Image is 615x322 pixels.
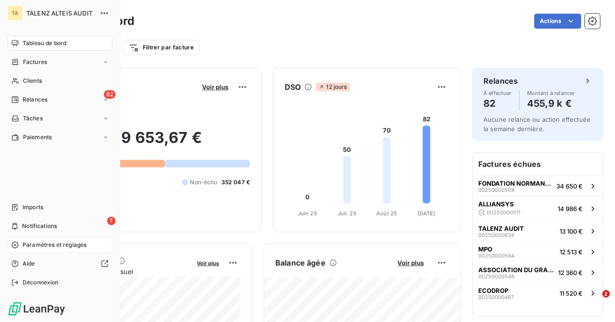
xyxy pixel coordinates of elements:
[483,75,518,86] h6: Relances
[53,267,190,276] span: Chiffre d'affaires mensuel
[23,114,43,123] span: Tâches
[397,259,424,267] span: Voir plus
[556,182,583,190] span: 34 650 €
[473,262,603,283] button: ASSOCIATION DU GRAND LIEU0025000054812 360 €
[473,175,603,196] button: FONDATION NORMANDIE GÉNÉRATIONS0025000050434 650 €
[478,253,514,259] span: 00250000594
[483,96,512,111] h4: 82
[23,133,52,141] span: Paiements
[23,77,42,85] span: Clients
[478,287,508,294] span: ECODROP
[527,90,575,96] span: Montant à relancer
[53,128,250,157] h2: 809 653,67 €
[190,178,217,187] span: Non-échu
[473,283,603,303] button: ECODROP0025000048711 520 €
[23,241,86,249] span: Paramètres et réglages
[202,83,228,91] span: Voir plus
[104,90,116,99] span: 82
[558,205,583,212] span: 14 986 €
[8,256,112,271] a: Aide
[285,81,301,93] h6: DSO
[473,196,603,220] button: ALLIANSYS0025000051114 986 €
[23,278,59,287] span: Déconnexion
[560,228,583,235] span: 13 100 €
[197,260,219,267] span: Voir plus
[395,259,427,267] button: Voir plus
[23,259,35,268] span: Aide
[221,178,250,187] span: 352 047 €
[602,290,610,298] span: 2
[478,180,553,187] span: FONDATION NORMANDIE GÉNÉRATIONS
[527,96,575,111] h4: 455,9 k €
[483,90,512,96] span: À effectuer
[473,220,603,241] button: TALENZ AUDIT0025000062813 100 €
[558,269,583,276] span: 12 360 €
[376,210,397,217] tspan: Août 25
[534,14,581,29] button: Actions
[23,58,47,66] span: Factures
[473,241,603,262] button: MPO0025000059412 513 €
[478,200,514,208] span: ALLIANSYS
[483,116,591,133] span: Aucune relance ou action effectuée la semaine dernière.
[478,266,554,274] span: ASSOCIATION DU GRAND LIEU
[107,217,116,225] span: 7
[478,225,524,232] span: TALENZ AUDIT
[478,294,514,300] span: 00250000487
[298,210,317,217] tspan: Juin 25
[194,259,222,267] button: Voir plus
[478,274,514,279] span: 00250000548
[123,40,200,55] button: Filtrer par facture
[478,232,514,238] span: 00250000628
[487,210,520,215] span: 00250000511
[583,290,606,313] iframe: Intercom live chat
[23,95,47,104] span: Relances
[560,290,583,297] span: 11 520 €
[275,257,326,268] h6: Balance âgée
[478,187,514,193] span: 00250000504
[23,203,43,212] span: Imports
[418,210,436,217] tspan: [DATE]
[316,83,350,91] span: 12 jours
[473,153,603,175] h6: Factures échues
[26,9,94,17] span: TALENZ ALTEIS AUDIT
[23,39,66,47] span: Tableau de bord
[338,210,357,217] tspan: Juil. 25
[199,83,231,91] button: Voir plus
[8,6,23,21] div: TA
[478,245,492,253] span: MPO
[22,222,57,230] span: Notifications
[560,248,583,256] span: 12 513 €
[8,301,66,316] img: Logo LeanPay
